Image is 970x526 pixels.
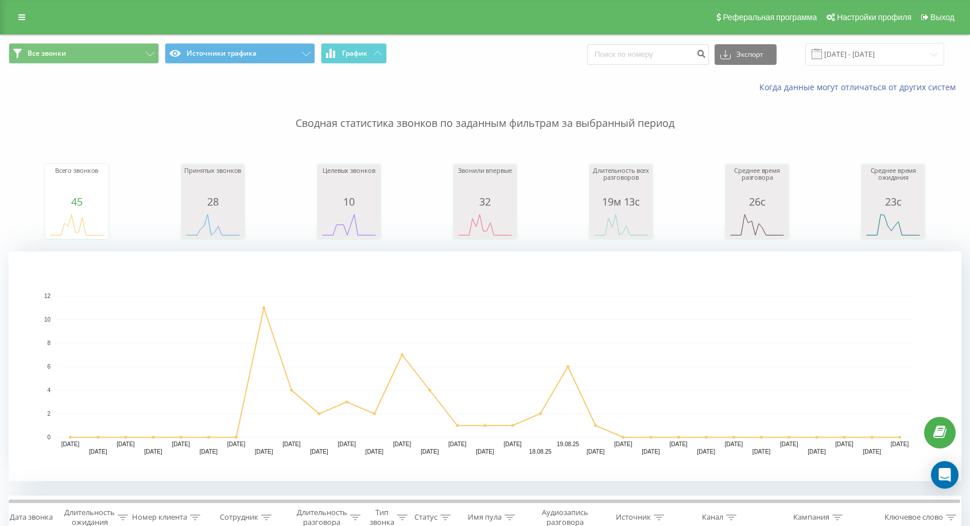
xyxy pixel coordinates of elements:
text: 6 [47,363,51,370]
span: Реферальная программа [723,13,817,22]
text: 19.08.25 [557,441,579,447]
svg: A chart. [48,207,106,242]
button: Источники трафика [165,43,315,64]
text: [DATE] [808,448,826,455]
svg: A chart. [728,207,786,242]
text: [DATE] [310,448,328,455]
div: Номер клиента [132,513,187,523]
text: [DATE] [587,448,605,455]
text: [DATE] [780,441,798,447]
p: Сводная статистика звонков по заданным фильтрам за выбранный период [9,93,961,131]
text: [DATE] [61,441,80,447]
div: 45 [48,196,106,207]
div: 32 [456,196,514,207]
text: [DATE] [725,441,743,447]
text: [DATE] [835,441,853,447]
div: 10 [320,196,378,207]
span: Настройки профиля [837,13,911,22]
div: Ключевое слово [884,513,943,523]
text: [DATE] [891,441,909,447]
div: Сотрудник [220,513,258,523]
text: [DATE] [393,441,412,447]
text: [DATE] [227,441,246,447]
text: [DATE] [642,448,660,455]
svg: A chart. [320,207,378,242]
div: Всего звонков [48,167,106,196]
text: 18.08.25 [529,448,552,455]
text: 12 [44,293,51,299]
text: [DATE] [117,441,135,447]
text: [DATE] [144,448,162,455]
text: 4 [47,387,51,393]
div: 19м 13с [592,196,650,207]
text: [DATE] [421,448,439,455]
svg: A chart. [592,207,650,242]
div: Звонили впервые [456,167,514,196]
div: Канал [702,513,723,523]
text: [DATE] [863,448,882,455]
text: [DATE] [476,448,494,455]
div: Open Intercom Messenger [931,461,959,489]
text: 8 [47,340,51,346]
text: 10 [44,316,51,323]
svg: A chart. [456,207,514,242]
div: 23с [864,196,922,207]
text: 0 [47,434,51,440]
text: [DATE] [282,441,301,447]
svg: A chart. [9,252,961,481]
div: Длительность всех разговоров [592,167,650,196]
div: 26с [728,196,786,207]
div: Источник [616,513,651,523]
div: Среднее время разговора [728,167,786,196]
button: Экспорт [715,44,777,65]
a: Когда данные могут отличаться от других систем [759,82,961,92]
svg: A chart. [864,207,922,242]
text: [DATE] [200,448,218,455]
span: График [342,49,367,57]
span: Все звонки [28,49,66,58]
text: [DATE] [337,441,356,447]
text: 2 [47,411,51,417]
text: [DATE] [752,448,771,455]
div: 28 [184,196,242,207]
text: [DATE] [255,448,273,455]
button: График [321,43,387,64]
text: [DATE] [89,448,107,455]
div: Кампания [793,513,829,523]
text: [DATE] [172,441,190,447]
text: [DATE] [503,441,522,447]
text: [DATE] [697,448,716,455]
text: [DATE] [448,441,467,447]
div: Целевых звонков [320,167,378,196]
div: Статус [414,513,437,523]
button: Все звонки [9,43,159,64]
div: Дата звонка [10,513,53,523]
div: Принятых звонков [184,167,242,196]
input: Поиск по номеру [587,44,709,65]
div: Среднее время ожидания [864,167,922,196]
text: [DATE] [614,441,633,447]
text: [DATE] [366,448,384,455]
span: Выход [930,13,955,22]
div: Имя пула [468,513,502,523]
text: [DATE] [669,441,688,447]
svg: A chart. [184,207,242,242]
